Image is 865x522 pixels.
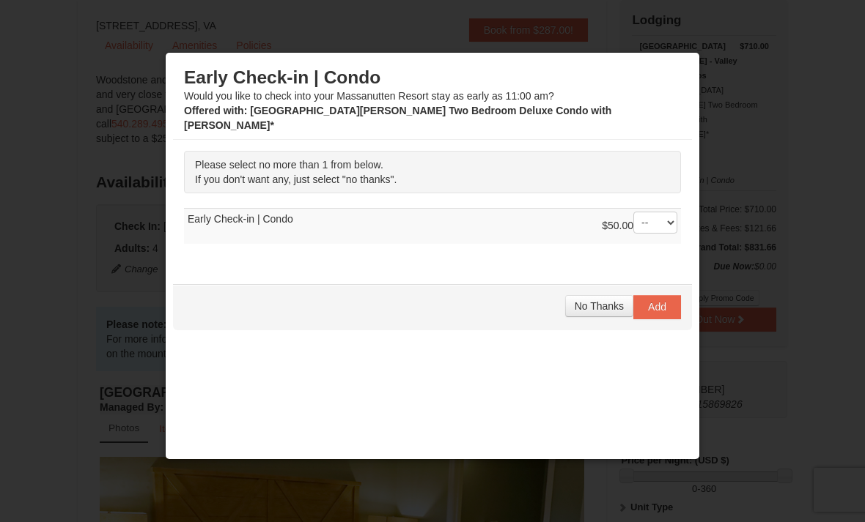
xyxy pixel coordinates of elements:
[648,301,666,313] span: Add
[184,67,681,133] div: Would you like to check into your Massanutten Resort stay as early as 11:00 am?
[184,67,681,89] h3: Early Check-in | Condo
[565,295,633,317] button: No Thanks
[602,212,677,241] div: $50.00
[575,300,624,312] span: No Thanks
[195,174,397,185] span: If you don't want any, just select "no thanks".
[195,159,383,171] span: Please select no more than 1 from below.
[184,105,611,131] strong: : [GEOGRAPHIC_DATA][PERSON_NAME] Two Bedroom Deluxe Condo with [PERSON_NAME]*
[184,209,681,245] td: Early Check-in | Condo
[633,295,681,318] button: Add
[184,105,244,116] span: Offered with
